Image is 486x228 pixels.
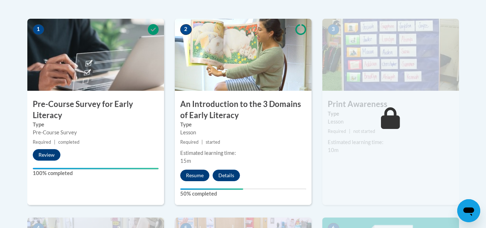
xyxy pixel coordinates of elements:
label: Type [328,110,454,118]
div: Lesson [180,129,306,137]
img: Course Image [322,19,459,91]
button: Review [33,149,60,161]
span: 15m [180,158,191,164]
span: completed [58,139,80,145]
h3: Print Awareness [322,99,459,110]
span: started [206,139,220,145]
span: | [201,139,203,145]
span: Required [33,139,51,145]
span: 2 [180,24,192,35]
button: Details [213,170,240,181]
label: 50% completed [180,190,306,198]
span: Required [180,139,199,145]
span: | [349,129,350,134]
div: Estimated learning time: [328,138,454,146]
label: 100% completed [33,169,159,177]
span: Required [328,129,346,134]
iframe: Button to launch messaging window [457,199,480,222]
div: Your progress [180,188,243,190]
span: | [54,139,55,145]
span: not started [353,129,375,134]
span: 1 [33,24,44,35]
div: Pre-Course Survey [33,129,159,137]
h3: Pre-Course Survey for Early Literacy [27,99,164,121]
label: Type [180,121,306,129]
button: Resume [180,170,209,181]
label: Type [33,121,159,129]
div: Estimated learning time: [180,149,306,157]
div: Your progress [33,168,159,169]
h3: An Introduction to the 3 Domains of Early Literacy [175,99,312,121]
img: Course Image [175,19,312,91]
span: 3 [328,24,339,35]
div: Lesson [328,118,454,126]
span: 10m [328,147,339,153]
img: Course Image [27,19,164,91]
